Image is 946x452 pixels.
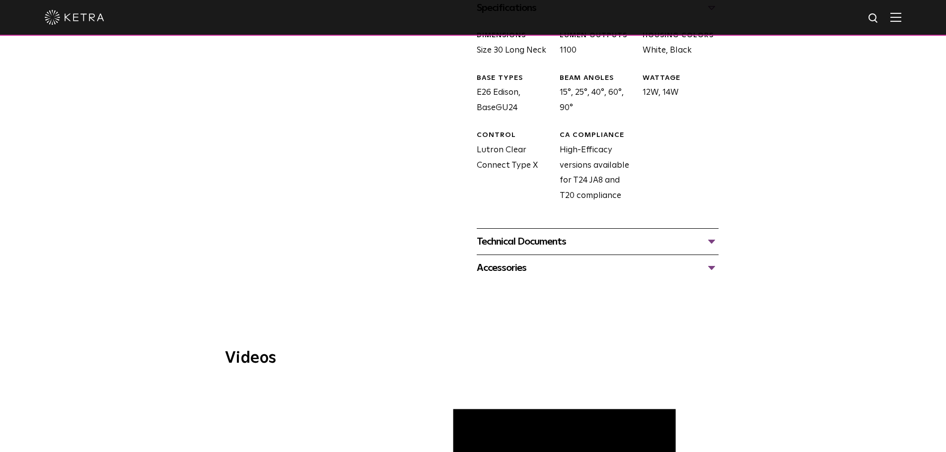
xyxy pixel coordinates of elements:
h3: Videos [225,350,722,366]
div: 12W, 14W [635,73,718,116]
div: DIMENSIONS [477,31,552,41]
div: WATTAGE [643,73,718,83]
div: High-Efficacy versions available for T24 JA8 and T20 compliance [552,130,635,203]
div: White, Black [635,31,718,58]
div: E26 Edison, BaseGU24 [469,73,552,116]
div: CONTROL [477,130,552,140]
div: CA COMPLIANCE [560,130,635,140]
div: Lutron Clear Connect Type X [469,130,552,203]
div: Technical Documents [477,234,719,250]
img: ketra-logo-2019-white [45,10,104,25]
div: 1100 [552,31,635,58]
div: 15°, 25°, 40°, 60°, 90° [552,73,635,116]
div: BEAM ANGLES [560,73,635,83]
div: BASE TYPES [477,73,552,83]
div: HOUSING COLORS [643,31,718,41]
div: Accessories [477,260,719,276]
img: Hamburger%20Nav.svg [890,12,901,22]
div: Size 30 Long Neck [469,31,552,58]
div: LUMEN OUTPUTS [560,31,635,41]
img: search icon [868,12,880,25]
